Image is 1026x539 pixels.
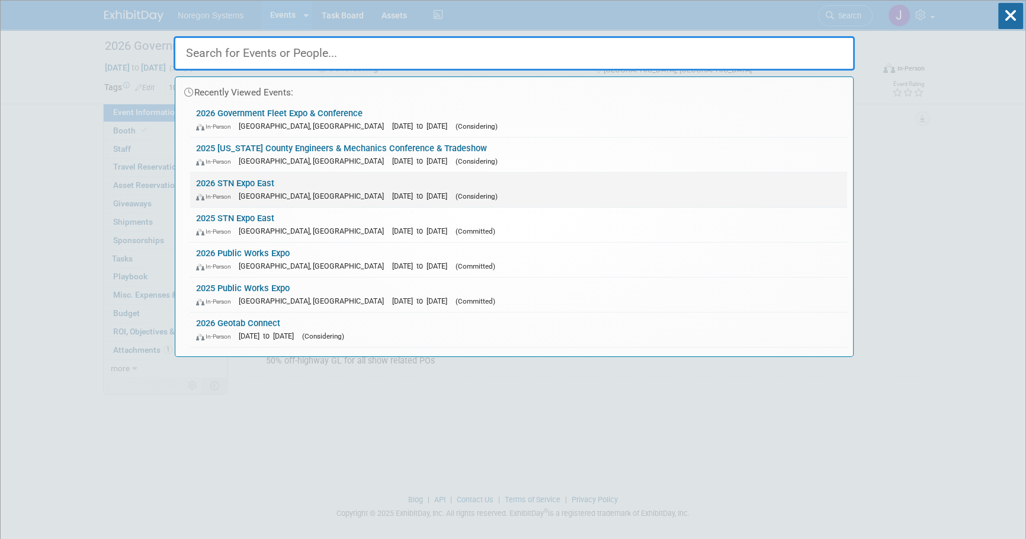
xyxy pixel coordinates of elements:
span: [DATE] to [DATE] [392,192,453,200]
span: [DATE] to [DATE] [392,122,453,130]
span: In-Person [196,333,236,340]
span: (Considering) [456,122,498,130]
input: Search for Events or People... [174,36,855,71]
span: [DATE] to [DATE] [392,296,453,305]
a: 2026 Government Fleet Expo & Conference In-Person [GEOGRAPHIC_DATA], [GEOGRAPHIC_DATA] [DATE] to ... [190,103,847,137]
div: Recently Viewed Events: [181,77,847,103]
span: In-Person [196,123,236,130]
span: (Committed) [456,227,495,235]
span: (Considering) [456,192,498,200]
span: (Considering) [302,332,344,340]
span: [GEOGRAPHIC_DATA], [GEOGRAPHIC_DATA] [239,192,390,200]
a: 2025 Public Works Expo In-Person [GEOGRAPHIC_DATA], [GEOGRAPHIC_DATA] [DATE] to [DATE] (Committed) [190,278,847,312]
span: [GEOGRAPHIC_DATA], [GEOGRAPHIC_DATA] [239,227,390,235]
span: In-Person [196,193,236,200]
span: [DATE] to [DATE] [392,157,453,165]
span: In-Person [196,263,236,270]
span: [GEOGRAPHIC_DATA], [GEOGRAPHIC_DATA] [239,296,390,305]
span: [DATE] to [DATE] [392,227,453,235]
span: (Committed) [456,297,495,305]
span: [GEOGRAPHIC_DATA], [GEOGRAPHIC_DATA] [239,261,390,270]
span: [DATE] to [DATE] [239,331,300,340]
a: 2026 STN Expo East In-Person [GEOGRAPHIC_DATA], [GEOGRAPHIC_DATA] [DATE] to [DATE] (Considering) [190,173,847,207]
span: (Considering) [456,157,498,165]
a: 2025 [US_STATE] County Engineers & Mechanics Conference & Tradeshow In-Person [GEOGRAPHIC_DATA], ... [190,138,847,172]
span: (Committed) [456,262,495,270]
a: 2025 STN Expo East In-Person [GEOGRAPHIC_DATA], [GEOGRAPHIC_DATA] [DATE] to [DATE] (Committed) [190,208,847,242]
a: 2026 Public Works Expo In-Person [GEOGRAPHIC_DATA], [GEOGRAPHIC_DATA] [DATE] to [DATE] (Committed) [190,243,847,277]
span: [GEOGRAPHIC_DATA], [GEOGRAPHIC_DATA] [239,157,390,165]
span: [GEOGRAPHIC_DATA], [GEOGRAPHIC_DATA] [239,122,390,130]
span: In-Person [196,298,236,305]
span: In-Person [196,228,236,235]
span: In-Person [196,158,236,165]
span: [DATE] to [DATE] [392,261,453,270]
a: 2026 Geotab Connect In-Person [DATE] to [DATE] (Considering) [190,312,847,347]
